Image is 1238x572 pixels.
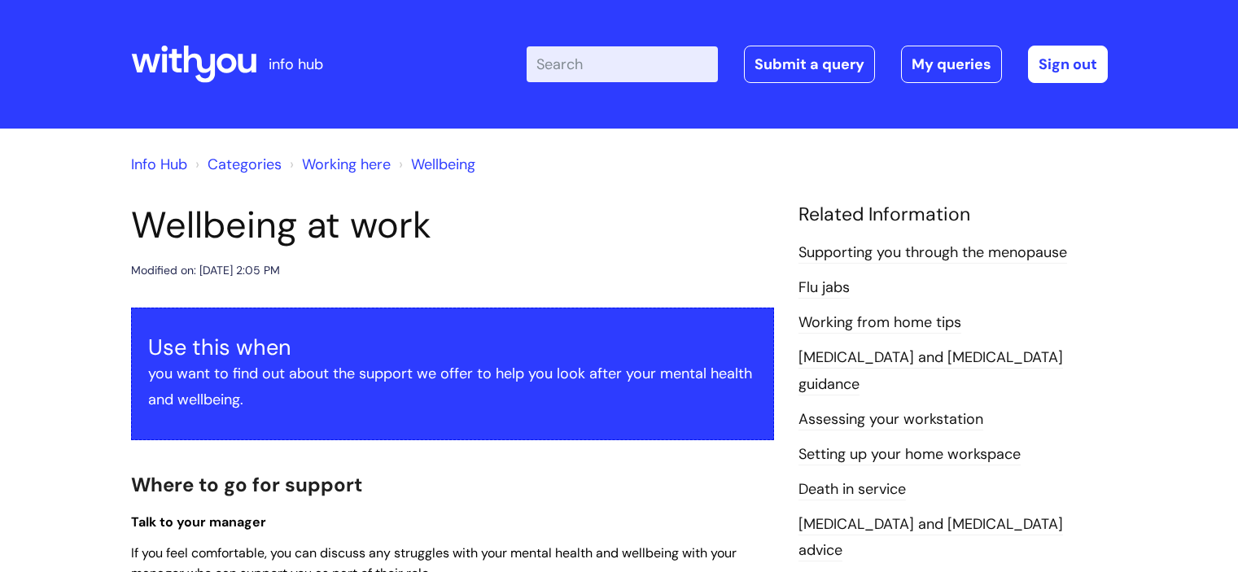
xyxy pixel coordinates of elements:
a: Categories [208,155,282,174]
h3: Use this when [148,334,757,360]
a: Death in service [798,479,906,500]
a: Setting up your home workspace [798,444,1021,465]
a: Sign out [1028,46,1108,83]
span: Where to go for support [131,472,362,497]
h1: Wellbeing at work [131,203,774,247]
div: | - [527,46,1108,83]
a: Supporting you through the menopause [798,242,1067,264]
a: Submit a query [744,46,875,83]
li: Solution home [191,151,282,177]
a: Flu jabs [798,277,850,299]
a: Info Hub [131,155,187,174]
input: Search [527,46,718,82]
a: Wellbeing [411,155,475,174]
a: Assessing your workstation [798,409,983,430]
p: info hub [269,51,323,77]
li: Working here [286,151,391,177]
p: you want to find out about the support we offer to help you look after your mental health and wel... [148,360,757,413]
div: Modified on: [DATE] 2:05 PM [131,260,280,281]
a: [MEDICAL_DATA] and [MEDICAL_DATA] guidance [798,347,1063,395]
a: Working from home tips [798,312,961,334]
span: Talk to your manager [131,513,266,531]
a: My queries [901,46,1002,83]
a: Working here [302,155,391,174]
h4: Related Information [798,203,1108,226]
li: Wellbeing [395,151,475,177]
a: [MEDICAL_DATA] and [MEDICAL_DATA] advice [798,514,1063,561]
